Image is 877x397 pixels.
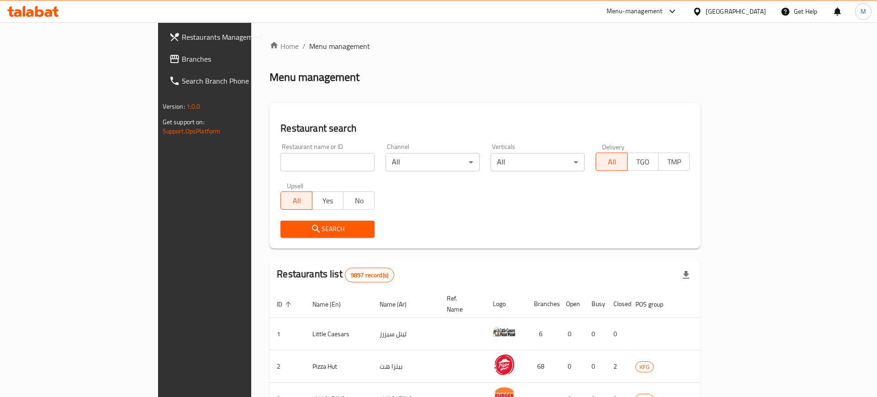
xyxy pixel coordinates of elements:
td: 0 [584,350,606,383]
td: 0 [606,318,628,350]
span: TMP [662,155,686,169]
span: Search Branch Phone [182,75,297,86]
button: All [596,153,627,171]
td: 0 [584,318,606,350]
a: Branches [162,48,305,70]
td: Little Caesars [305,318,372,350]
div: All [491,153,585,171]
span: M [861,6,866,16]
h2: Restaurant search [280,122,690,135]
button: No [343,191,375,210]
span: All [600,155,623,169]
td: 0 [559,318,584,350]
span: Restaurants Management [182,32,297,42]
span: Search [288,223,367,235]
button: Yes [312,191,343,210]
span: Name (Ar) [380,299,418,310]
a: Support.OpsPlatform [163,125,221,137]
span: Branches [182,53,297,64]
div: All [386,153,480,171]
div: Total records count [345,268,394,282]
span: 1.0.0 [186,101,201,112]
label: Upsell [287,182,304,189]
label: Delivery [602,143,625,150]
th: Logo [486,290,527,318]
img: Pizza Hut [493,353,516,376]
span: ID [277,299,294,310]
a: Search Branch Phone [162,70,305,92]
h2: Restaurants list [277,267,394,282]
th: Busy [584,290,606,318]
th: Closed [606,290,628,318]
img: Little Caesars [493,321,516,344]
td: Pizza Hut [305,350,372,383]
span: TGO [631,155,655,169]
div: [GEOGRAPHIC_DATA] [706,6,766,16]
td: 68 [527,350,559,383]
span: 9897 record(s) [345,271,394,280]
span: Version: [163,101,185,112]
a: Restaurants Management [162,26,305,48]
button: TMP [658,153,690,171]
span: Ref. Name [447,293,475,315]
td: 6 [527,318,559,350]
button: TGO [627,153,659,171]
div: Export file [675,264,697,286]
span: POS group [635,299,675,310]
span: Name (En) [312,299,353,310]
td: بيتزا هت [372,350,439,383]
span: No [347,194,371,207]
td: 0 [559,350,584,383]
nav: breadcrumb [269,41,701,52]
button: Search [280,221,375,238]
td: ليتل سيزرز [372,318,439,350]
h2: Menu management [269,70,359,85]
th: Open [559,290,584,318]
div: Menu-management [607,6,663,17]
span: Get support on: [163,116,205,128]
button: All [280,191,312,210]
span: All [285,194,308,207]
span: Yes [316,194,340,207]
span: Menu management [309,41,370,52]
td: 2 [606,350,628,383]
input: Search for restaurant name or ID.. [280,153,375,171]
span: KFG [636,362,653,372]
th: Branches [527,290,559,318]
